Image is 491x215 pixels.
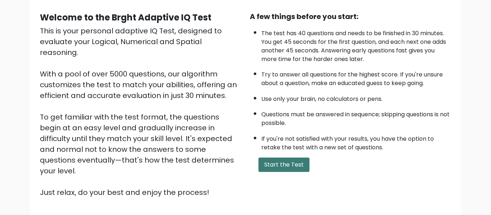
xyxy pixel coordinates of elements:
li: If you're not satisfied with your results, you have the option to retake the test with a new set ... [261,131,451,152]
div: This is your personal adaptive IQ Test, designed to evaluate your Logical, Numerical and Spatial ... [40,25,241,198]
li: Questions must be answered in sequence; skipping questions is not possible. [261,107,451,127]
div: A few things before you start: [250,11,451,22]
button: Start the Test [258,158,309,172]
li: Use only your brain, no calculators or pens. [261,91,451,103]
li: Try to answer all questions for the highest score. If you're unsure about a question, make an edu... [261,67,451,88]
li: The test has 40 questions and needs to be finished in 30 minutes. You get 45 seconds for the firs... [261,25,451,64]
b: Welcome to the Brght Adaptive IQ Test [40,11,211,23]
